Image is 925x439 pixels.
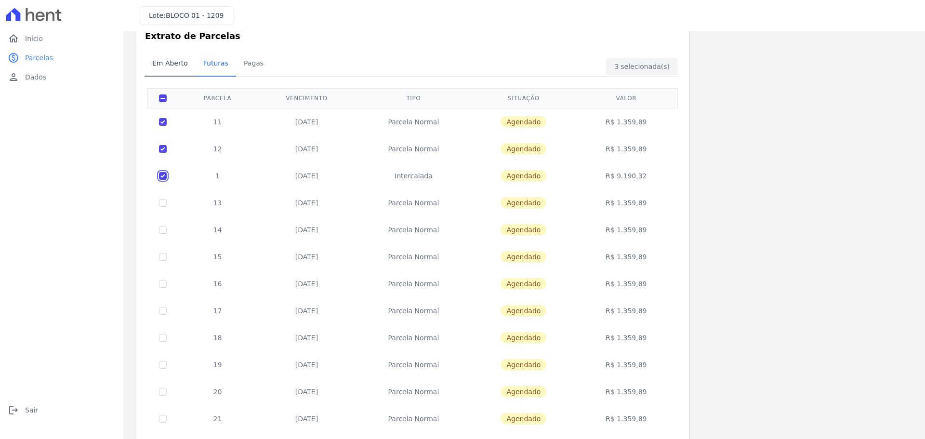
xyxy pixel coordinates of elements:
[178,108,257,135] td: 11
[178,243,257,270] td: 15
[501,386,546,398] span: Agendado
[238,53,269,73] span: Pagas
[357,243,471,270] td: Parcela Normal
[178,297,257,324] td: 17
[257,378,357,405] td: [DATE]
[257,216,357,243] td: [DATE]
[178,270,257,297] td: 16
[577,378,676,405] td: R$ 1.359,89
[149,11,224,21] h3: Lote:
[25,72,46,82] span: Dados
[4,29,119,48] a: homeInício
[257,108,357,135] td: [DATE]
[257,270,357,297] td: [DATE]
[577,88,676,108] th: Valor
[577,324,676,351] td: R$ 1.359,89
[357,270,471,297] td: Parcela Normal
[577,351,676,378] td: R$ 1.359,89
[8,71,19,83] i: person
[501,197,546,209] span: Agendado
[357,216,471,243] td: Parcela Normal
[501,332,546,344] span: Agendado
[4,400,119,420] a: logoutSair
[145,52,196,77] a: Em Aberto
[257,135,357,162] td: [DATE]
[257,324,357,351] td: [DATE]
[501,170,546,182] span: Agendado
[178,216,257,243] td: 14
[257,405,357,432] td: [DATE]
[577,216,676,243] td: R$ 1.359,89
[166,12,224,19] span: BLOCO 01 - 1209
[357,297,471,324] td: Parcela Normal
[471,88,577,108] th: Situação
[25,405,38,415] span: Sair
[178,405,257,432] td: 21
[178,351,257,378] td: 19
[501,251,546,263] span: Agendado
[501,224,546,236] span: Agendado
[4,67,119,87] a: personDados
[357,135,471,162] td: Parcela Normal
[8,33,19,44] i: home
[357,405,471,432] td: Parcela Normal
[357,108,471,135] td: Parcela Normal
[257,243,357,270] td: [DATE]
[501,116,546,128] span: Agendado
[357,378,471,405] td: Parcela Normal
[198,53,234,73] span: Futuras
[257,351,357,378] td: [DATE]
[257,162,357,189] td: [DATE]
[236,52,271,77] a: Pagas
[257,297,357,324] td: [DATE]
[8,52,19,64] i: paid
[257,189,357,216] td: [DATE]
[357,189,471,216] td: Parcela Normal
[577,162,676,189] td: R$ 9.190,32
[178,378,257,405] td: 20
[146,53,194,73] span: Em Aberto
[178,189,257,216] td: 13
[577,243,676,270] td: R$ 1.359,89
[145,29,680,42] h3: Extrato de Parcelas
[501,305,546,317] span: Agendado
[178,135,257,162] td: 12
[357,162,471,189] td: Intercalada
[501,278,546,290] span: Agendado
[178,88,257,108] th: Parcela
[501,413,546,425] span: Agendado
[178,162,257,189] td: 1
[8,404,19,416] i: logout
[577,297,676,324] td: R$ 1.359,89
[25,34,43,43] span: Início
[501,359,546,371] span: Agendado
[25,53,53,63] span: Parcelas
[196,52,236,77] a: Futuras
[577,405,676,432] td: R$ 1.359,89
[178,324,257,351] td: 18
[577,135,676,162] td: R$ 1.359,89
[4,48,119,67] a: paidParcelas
[357,324,471,351] td: Parcela Normal
[577,189,676,216] td: R$ 1.359,89
[257,88,357,108] th: Vencimento
[577,108,676,135] td: R$ 1.359,89
[577,270,676,297] td: R$ 1.359,89
[501,143,546,155] span: Agendado
[357,351,471,378] td: Parcela Normal
[357,88,471,108] th: Tipo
